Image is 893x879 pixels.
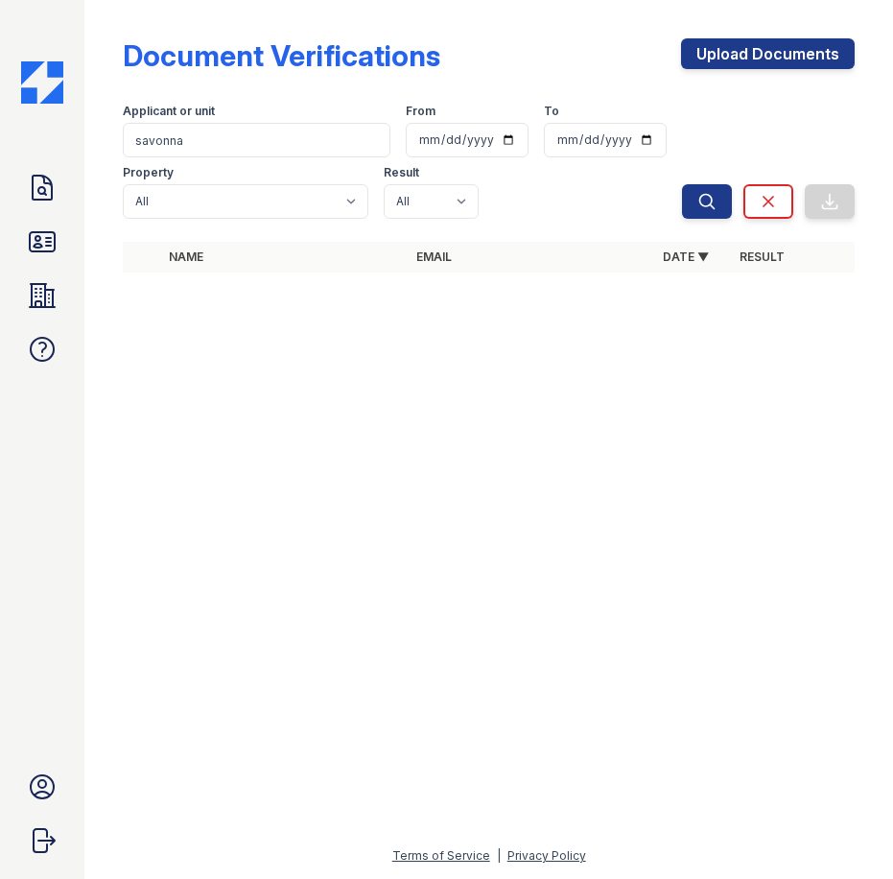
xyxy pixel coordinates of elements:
div: Document Verifications [123,38,440,73]
label: To [544,104,559,119]
a: Name [169,249,203,264]
label: Property [123,165,174,180]
a: Privacy Policy [507,848,586,863]
a: Email [416,249,452,264]
label: From [406,104,435,119]
a: Date ▼ [663,249,709,264]
label: Result [384,165,419,180]
div: | [497,848,501,863]
a: Upload Documents [681,38,855,69]
label: Applicant or unit [123,104,215,119]
a: Terms of Service [392,848,490,863]
a: Result [740,249,785,264]
img: CE_Icon_Blue-c292c112584629df590d857e76928e9f676e5b41ef8f769ba2f05ee15b207248.png [21,61,63,104]
input: Search by name, email, or unit number [123,123,390,157]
